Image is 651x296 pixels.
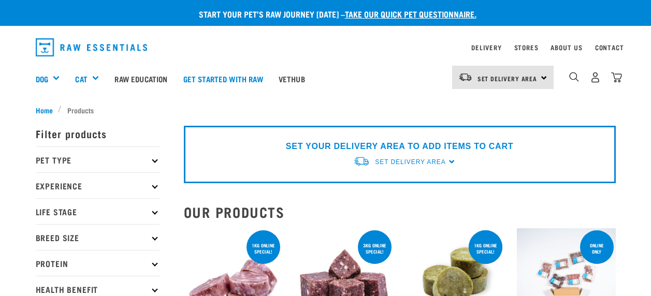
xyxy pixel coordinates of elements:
a: Stores [514,46,539,49]
a: Home [36,105,59,115]
a: Get started with Raw [176,58,271,99]
a: take our quick pet questionnaire. [345,11,476,16]
div: 3kg online special! [358,238,392,259]
a: Delivery [471,46,501,49]
div: 1kg online special! [247,238,280,259]
img: van-moving.png [458,72,472,82]
span: Set Delivery Area [375,158,445,166]
a: Contact [595,46,624,49]
img: van-moving.png [353,156,370,167]
p: Breed Size [36,224,160,250]
img: Raw Essentials Logo [36,38,148,56]
nav: breadcrumbs [36,105,616,115]
p: Filter products [36,121,160,146]
span: Home [36,105,53,115]
p: Pet Type [36,146,160,172]
p: Protein [36,250,160,276]
img: user.png [590,72,601,83]
a: Cat [75,73,87,85]
div: ONLINE ONLY [580,238,614,259]
div: 1kg online special! [469,238,502,259]
span: Set Delivery Area [478,77,538,80]
h2: Our Products [184,204,616,220]
a: Vethub [271,58,313,99]
p: Life Stage [36,198,160,224]
a: About Us [551,46,582,49]
img: home-icon-1@2x.png [569,72,579,82]
p: SET YOUR DELIVERY AREA TO ADD ITEMS TO CART [286,140,513,153]
nav: dropdown navigation [27,34,624,61]
a: Raw Education [107,58,175,99]
img: home-icon@2x.png [611,72,622,83]
p: Experience [36,172,160,198]
a: Dog [36,73,48,85]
